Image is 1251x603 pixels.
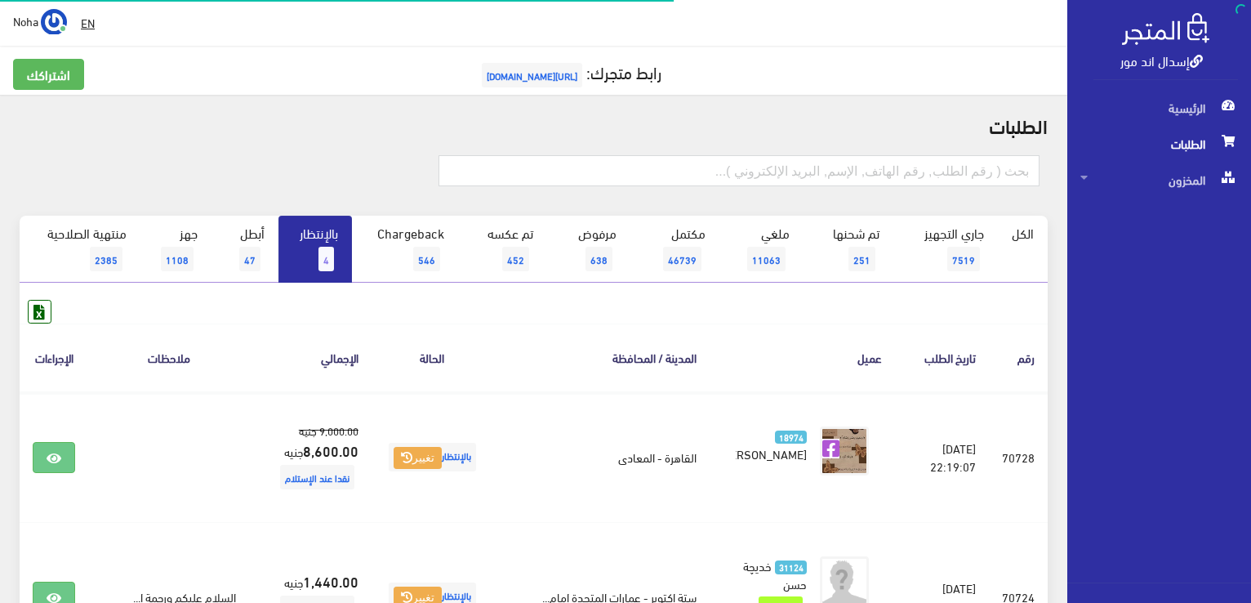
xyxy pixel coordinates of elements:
span: الطلبات [1080,126,1238,162]
img: ... [41,9,67,35]
span: 7519 [947,247,980,271]
a: تم شحنها251 [804,216,893,283]
td: [DATE] 22:19:07 [895,392,989,523]
th: الإجراءات [20,324,88,391]
a: الطلبات [1067,126,1251,162]
th: الحالة [372,324,493,391]
th: المدينة / المحافظة [493,324,710,391]
a: EN [74,8,101,38]
span: 546 [413,247,440,271]
span: Noha [13,11,38,31]
a: مرفوض638 [547,216,630,283]
th: اﻹجمالي [249,324,372,391]
img: picture [820,427,869,476]
span: خديچة حسن [743,554,807,595]
strong: 1,440.00 [303,570,358,592]
span: 1108 [161,247,194,271]
a: اشتراكك [13,59,84,90]
a: رابط متجرك:[URL][DOMAIN_NAME] [478,56,661,87]
s: 9,000.00 جنيه [299,421,358,440]
span: 46739 [663,247,701,271]
a: منتهية الصلاحية2385 [20,216,140,283]
th: تاريخ الطلب [895,324,989,391]
strong: 8,600.00 [303,440,358,461]
span: نقدا عند الإستلام [280,465,354,489]
span: بالإنتظار [389,443,476,471]
a: المخزون [1067,162,1251,198]
span: 11063 [747,247,786,271]
iframe: Drift Widget Chat Controller [20,491,82,553]
a: الكل [998,216,1048,250]
td: جنيه [249,392,372,523]
span: 18974 [775,431,807,444]
span: 452 [502,247,529,271]
a: إسدال اند مور [1120,48,1203,72]
a: تم عكسه452 [458,216,547,283]
a: مكتمل46739 [630,216,719,283]
td: 70728 [989,392,1048,523]
span: 31124 [775,561,807,574]
th: رقم [989,324,1048,391]
a: ... Noha [13,8,67,34]
span: 638 [585,247,612,271]
th: ملاحظات [88,324,249,391]
span: 251 [848,247,875,271]
a: 31124 خديچة حسن [736,556,807,592]
span: [URL][DOMAIN_NAME] [482,63,582,87]
a: 18974 [PERSON_NAME] [736,427,807,462]
a: جاري التجهيز7519 [893,216,999,283]
span: 2385 [90,247,122,271]
button: تغيير [394,447,442,470]
img: . [1122,13,1209,45]
span: الرئيسية [1080,90,1238,126]
a: الرئيسية [1067,90,1251,126]
u: EN [81,12,95,33]
span: 47 [239,247,260,271]
a: أبطل47 [211,216,278,283]
span: [PERSON_NAME] [719,442,807,465]
h2: الطلبات [20,114,1048,136]
a: Chargeback546 [352,216,458,283]
td: القاهرة - المعادى [493,392,710,523]
a: جهز1108 [140,216,211,283]
input: بحث ( رقم الطلب, رقم الهاتف, الإسم, البريد اﻹلكتروني )... [439,155,1040,186]
span: المخزون [1080,162,1238,198]
span: 4 [318,247,334,271]
a: ملغي11063 [719,216,804,283]
a: بالإنتظار4 [278,216,352,283]
th: عميل [710,324,895,391]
